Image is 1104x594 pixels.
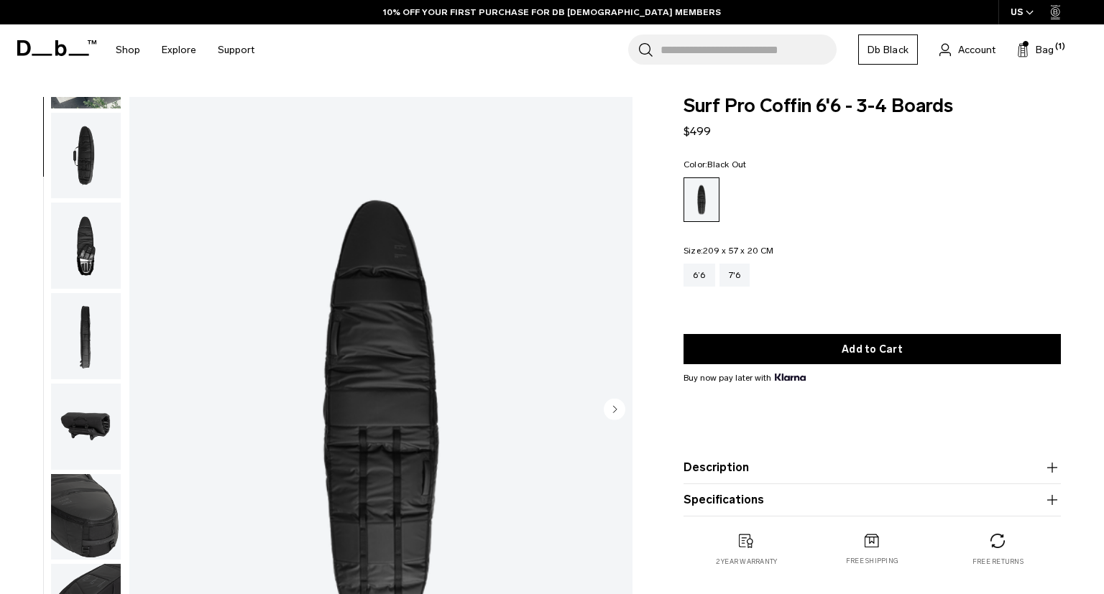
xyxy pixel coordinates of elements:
button: Description [684,459,1061,476]
span: Black Out [707,159,746,170]
a: Shop [116,24,140,75]
button: Surf Pro Coffin 6'6 - 3-4 Boards [50,383,121,470]
a: 7'6 [719,264,750,287]
button: Surf Pro Coffin 6'6 - 3-4 Boards [50,112,121,200]
button: Next slide [604,399,625,423]
span: (1) [1055,41,1065,53]
a: Db Black [858,34,918,65]
p: Free shipping [846,556,898,566]
nav: Main Navigation [105,24,265,75]
a: Black Out [684,177,719,222]
span: Account [958,42,995,57]
a: 10% OFF YOUR FIRST PURCHASE FOR DB [DEMOGRAPHIC_DATA] MEMBERS [383,6,721,19]
button: Add to Cart [684,334,1061,364]
a: 6’6 [684,264,715,287]
button: Specifications [684,491,1061,509]
legend: Color: [684,160,747,169]
span: Bag [1036,42,1054,57]
p: Free returns [972,557,1023,567]
span: Buy now pay later with [684,371,806,384]
button: Surf Pro Coffin 6'6 - 3-4 Boards [50,473,121,561]
span: $499 [684,124,711,138]
img: Surf Pro Coffin 6'6 - 3-4 Boards [51,203,121,289]
img: Surf Pro Coffin 6'6 - 3-4 Boards [51,474,121,560]
button: Surf Pro Coffin 6'6 - 3-4 Boards [50,202,121,289]
button: Surf Pro Coffin 6'6 - 3-4 Boards [50,292,121,380]
img: {"height" => 20, "alt" => "Klarna"} [775,373,806,381]
span: Surf Pro Coffin 6'6 - 3-4 Boards [684,97,1061,116]
a: Explore [162,24,196,75]
a: Support [218,24,254,75]
img: Surf Pro Coffin 6'6 - 3-4 Boards [51,113,121,199]
img: Surf Pro Coffin 6'6 - 3-4 Boards [51,384,121,470]
button: Bag (1) [1017,41,1054,58]
span: 209 x 57 x 20 CM [703,246,773,256]
a: Account [939,41,995,58]
legend: Size: [684,246,773,255]
p: 2 year warranty [716,557,778,567]
img: Surf Pro Coffin 6'6 - 3-4 Boards [51,293,121,379]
